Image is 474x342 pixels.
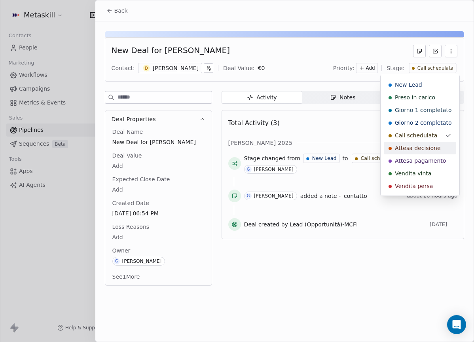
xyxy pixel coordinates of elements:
[395,157,446,165] span: Attesa pagamento
[395,106,451,114] span: Giorno 1 completato
[395,81,422,89] span: New Lead
[395,119,451,127] span: Giorno 2 completato
[395,144,441,152] span: Attesa decisione
[395,182,433,190] span: Vendita persa
[395,169,431,177] span: Vendita vinta
[395,93,435,101] span: Preso in carico
[395,131,437,139] span: Call schedulata
[384,78,456,192] div: Suggestions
